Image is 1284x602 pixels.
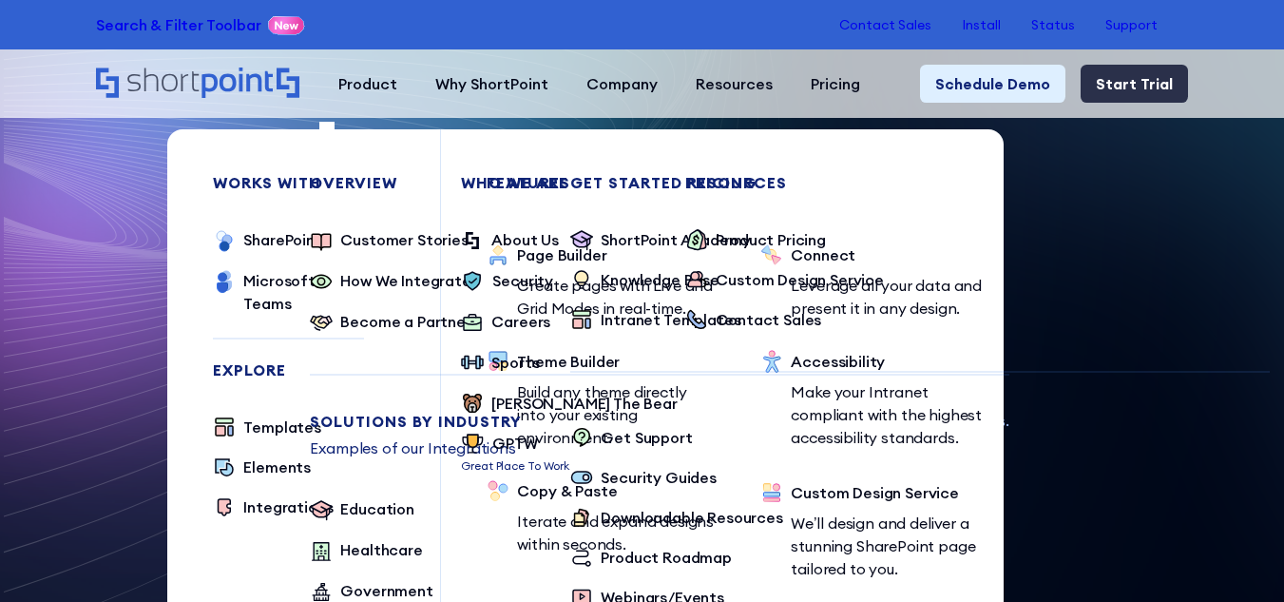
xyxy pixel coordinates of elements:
[243,456,311,478] div: Elements
[80,213,1203,363] h1: SharePoint Design has never been
[716,228,826,251] div: Product Pricing
[1081,65,1188,103] a: Start Trial
[213,456,311,480] a: Elements
[491,351,539,374] div: Sports
[340,310,470,333] div: Become a Partner
[567,65,677,103] a: Company
[601,506,782,529] div: Downloadable Resources
[310,437,1009,459] p: Examples of our Integrations
[920,65,1065,103] a: Schedule Demo
[213,228,321,254] a: SharePoint
[586,72,658,95] div: Company
[243,495,333,518] div: Integrations
[340,538,422,561] div: Healthcare
[570,268,719,293] a: Knowledge Base
[319,65,416,103] a: Product
[492,432,537,455] div: GPTW
[570,175,1270,190] div: Get Started Resources
[213,416,321,440] a: Templates
[601,466,717,489] div: Security Guides
[696,72,773,95] div: Resources
[416,65,567,103] a: Why ShortPoint
[435,72,548,95] div: Why ShortPoint
[243,416,321,438] div: Templates
[1031,17,1075,32] a: Status
[601,268,719,291] div: Knowledge Base
[461,392,677,417] a: [PERSON_NAME] The Bear
[96,68,300,100] a: Home
[601,546,732,569] div: Product Roadmap
[243,269,364,315] div: Microsoft Teams
[310,414,1009,429] div: Solutions by Industry
[491,310,550,333] div: Careers
[461,457,569,475] p: Great Place To Work
[570,228,750,253] a: ShortPoint Academy
[310,310,470,336] a: Become a Partner
[338,72,397,95] div: Product
[677,65,792,103] a: Resources
[601,228,750,251] div: ShortPoint Academy
[310,228,468,254] a: Customer Stories
[96,13,260,36] a: Search & Filter Toolbar
[461,432,569,457] a: GPTW
[570,546,732,571] a: Product Roadmap
[716,308,821,331] div: Contact Sales
[685,228,826,253] a: Product Pricing
[601,426,692,449] div: Get Support
[213,175,364,190] div: works with
[461,228,559,254] a: About Us
[601,308,740,331] div: Intranet Templates
[792,65,879,103] a: Pricing
[213,495,333,520] a: Integrations
[213,269,364,315] a: Microsoft Teams
[461,310,550,336] a: Careers
[570,466,717,491] a: Security Guides
[491,228,559,251] div: About Us
[340,228,468,251] div: Customer Stories
[243,228,321,251] div: SharePoint
[570,426,692,451] a: Get Support
[461,351,539,377] a: Sports
[962,17,1001,32] a: Install
[461,175,1160,190] div: Who we are
[570,506,782,531] a: Downloadable Resources
[491,392,677,415] div: [PERSON_NAME] The Bear
[310,269,470,295] a: How We Integrate
[340,579,432,602] div: Government
[492,269,553,292] div: Security
[310,538,422,564] a: Healthcare
[839,17,931,32] a: Contact Sales
[1105,17,1158,32] a: Support
[310,175,1009,190] div: Overview
[310,497,414,523] a: Education
[570,308,740,333] a: Intranet Templates
[461,269,553,295] a: Security
[213,362,364,378] div: Explore
[685,268,884,293] a: Custom Design Service
[340,497,414,520] div: Education
[685,308,821,333] a: Contact Sales
[716,268,884,291] div: Custom Design Service
[811,72,860,95] div: Pricing
[340,269,470,292] div: How We Integrate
